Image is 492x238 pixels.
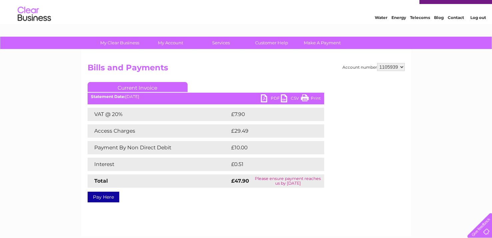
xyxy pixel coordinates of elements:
[448,28,464,33] a: Contact
[91,94,125,99] b: Statement Date:
[88,158,230,171] td: Interest
[88,82,188,92] a: Current Invoice
[92,37,147,49] a: My Clear Business
[88,108,230,121] td: VAT @ 20%
[230,124,311,138] td: £29.49
[375,28,387,33] a: Water
[244,37,299,49] a: Customer Help
[88,63,405,76] h2: Bills and Payments
[88,141,230,154] td: Payment By Non Direct Debit
[231,178,249,184] strong: £47.90
[410,28,430,33] a: Telecoms
[434,28,444,33] a: Blog
[391,28,406,33] a: Energy
[88,192,119,202] a: Pay Here
[143,37,198,49] a: My Account
[301,94,321,104] a: Print
[17,17,51,38] img: logo.png
[89,4,404,32] div: Clear Business is a trading name of Verastar Limited (registered in [GEOGRAPHIC_DATA] No. 3667643...
[251,174,324,188] td: Please ensure payment reaches us by [DATE]
[88,124,230,138] td: Access Charges
[230,158,307,171] td: £0.51
[230,141,310,154] td: £10.00
[342,63,405,71] div: Account number
[88,94,324,99] div: [DATE]
[230,108,308,121] td: £7.90
[470,28,486,33] a: Log out
[94,178,108,184] strong: Total
[194,37,248,49] a: Services
[261,94,281,104] a: PDF
[366,3,412,12] a: 0333 014 3131
[281,94,301,104] a: CSV
[295,37,350,49] a: Make A Payment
